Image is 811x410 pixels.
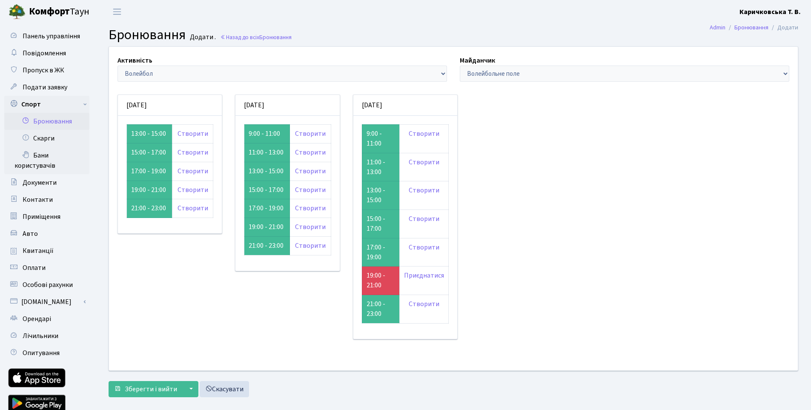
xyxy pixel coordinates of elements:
span: Бронювання [259,33,292,41]
a: Повідомлення [4,45,89,62]
td: 11:00 - 13:00 [362,153,399,181]
td: 15:00 - 17:00 [244,181,290,199]
a: Документи [4,174,89,191]
a: Створити [409,214,439,224]
span: Оплати [23,263,46,272]
a: Створити [409,158,439,167]
a: [DOMAIN_NAME] [4,293,89,310]
a: Створити [178,204,208,213]
span: Орендарі [23,314,51,324]
a: Створити [178,129,208,138]
a: Контакти [4,191,89,208]
a: Створити [295,148,326,157]
a: Створити [295,166,326,176]
a: Особові рахунки [4,276,89,293]
td: 9:00 - 11:00 [362,124,399,153]
a: Спорт [4,96,89,113]
td: 17:00 - 19:00 [127,162,172,181]
span: Подати заявку [23,83,67,92]
small: Додати . [188,33,216,41]
a: Створити [295,241,326,250]
span: Повідомлення [23,49,66,58]
span: Квитанції [23,246,54,255]
a: Лічильники [4,327,89,344]
a: Скасувати [200,381,249,397]
td: 21:00 - 23:00 [362,295,399,324]
a: Admin [710,23,725,32]
span: Лічильники [23,331,58,341]
a: Створити [295,185,326,195]
span: Таун [29,5,89,19]
a: Каричковська Т. В. [739,7,801,17]
div: [DATE] [353,95,457,116]
a: Створити [409,129,439,138]
td: 13:00 - 15:00 [362,181,399,210]
label: Активність [117,55,152,66]
a: 19:00 - 21:00 [367,271,385,290]
a: Створити [295,204,326,213]
button: Зберегти і вийти [109,381,183,397]
span: Особові рахунки [23,280,73,290]
td: 11:00 - 13:00 [244,143,290,162]
a: Створити [178,166,208,176]
a: Створити [409,243,439,252]
img: logo.png [9,3,26,20]
a: Створити [409,299,439,309]
label: Майданчик [460,55,495,66]
div: [DATE] [118,95,222,116]
a: Квитанції [4,242,89,259]
a: Подати заявку [4,79,89,96]
td: 21:00 - 23:00 [127,199,172,218]
a: Бронювання [4,113,89,130]
a: Пропуск в ЖК [4,62,89,79]
a: Створити [295,222,326,232]
td: 15:00 - 17:00 [362,210,399,238]
td: 13:00 - 15:00 [127,124,172,143]
td: 9:00 - 11:00 [244,124,290,143]
a: Опитування [4,344,89,361]
a: Створити [409,186,439,195]
td: 17:00 - 19:00 [362,238,399,267]
span: Контакти [23,195,53,204]
span: Приміщення [23,212,60,221]
a: Бронювання [734,23,768,32]
div: [DATE] [235,95,339,116]
td: 13:00 - 15:00 [244,162,290,181]
span: Опитування [23,348,60,358]
a: Бани користувачів [4,147,89,174]
span: Пропуск в ЖК [23,66,64,75]
td: 21:00 - 23:00 [244,237,290,255]
button: Переключити навігацію [106,5,128,19]
a: Панель управління [4,28,89,45]
span: Авто [23,229,38,238]
a: Орендарі [4,310,89,327]
li: Додати [768,23,798,32]
a: Оплати [4,259,89,276]
td: 15:00 - 17:00 [127,143,172,162]
a: Назад до всіхБронювання [220,33,292,41]
a: Авто [4,225,89,242]
a: Приєднатися [404,271,444,280]
nav: breadcrumb [697,19,811,37]
a: Створити [295,129,326,138]
td: 17:00 - 19:00 [244,199,290,218]
a: Приміщення [4,208,89,225]
a: Створити [178,148,208,157]
a: Скарги [4,130,89,147]
td: 19:00 - 21:00 [127,181,172,199]
a: Створити [178,185,208,195]
td: 19:00 - 21:00 [244,218,290,237]
span: Документи [23,178,57,187]
span: Зберегти і вийти [125,384,177,394]
span: Бронювання [109,25,186,45]
span: Панель управління [23,32,80,41]
b: Комфорт [29,5,70,18]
